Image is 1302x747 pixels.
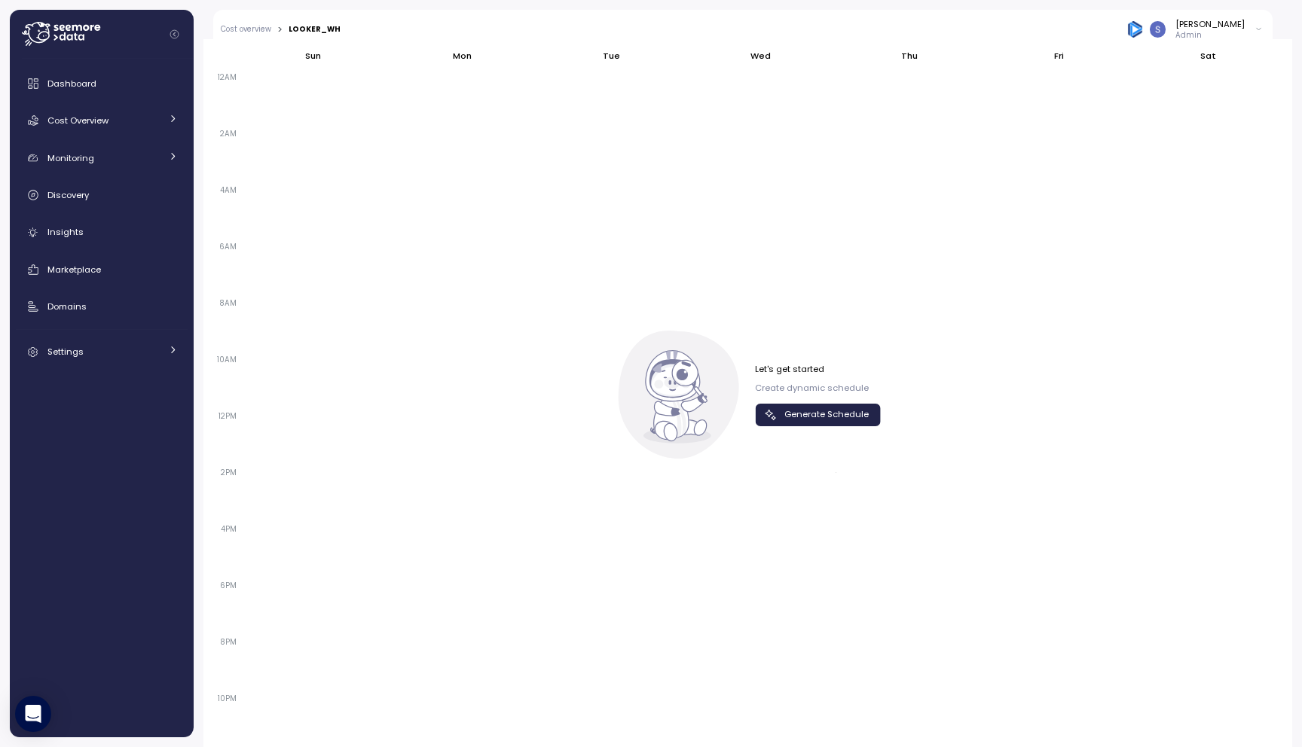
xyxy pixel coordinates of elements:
span: 12AM [214,72,240,82]
span: 4AM [216,185,240,195]
span: Insights [47,226,84,238]
div: Open Intercom Messenger [15,696,51,732]
span: 10AM [213,355,240,364]
button: Collapse navigation [165,29,184,40]
p: Wed [750,50,771,62]
p: Thu [901,50,918,62]
button: Fri [1047,42,1071,69]
p: Fri [1054,50,1064,62]
p: Create dynamic schedule [755,382,881,394]
p: Tue [603,50,620,62]
img: ACg8ocLCy7HMj59gwelRyEldAl2GQfy23E10ipDNf0SDYCnD3y85RA=s96-c [1150,21,1166,37]
span: Marketplace [47,264,101,276]
a: Cost overview [221,26,271,33]
span: 10PM [214,694,240,703]
p: Sat [1200,50,1216,62]
div: LOOKER_WH [289,26,341,33]
button: Tue [595,42,628,69]
span: 2AM [216,129,240,139]
span: 6AM [215,242,240,252]
span: 12PM [215,411,240,421]
a: Monitoring [16,143,188,173]
a: Domains [16,291,188,322]
a: Marketplace [16,255,188,285]
button: Wed [743,42,778,69]
button: Sat [1193,42,1224,69]
button: Sun [298,42,329,69]
a: Settings [16,337,188,367]
p: Admin [1175,30,1245,41]
img: 684936bde12995657316ed44.PNG [1127,21,1143,37]
button: Generate Schedule [755,404,881,425]
button: Thu [894,42,926,69]
span: Settings [47,346,84,358]
span: 8PM [216,637,240,647]
span: Monitoring [47,152,94,164]
a: Insights [16,218,188,248]
span: Cost Overview [47,114,108,127]
div: [PERSON_NAME] [1175,18,1245,30]
span: Dashboard [47,78,96,90]
span: 2PM [217,468,240,477]
a: Cost Overview [16,105,188,136]
span: 6PM [216,581,240,590]
a: Discovery [16,180,188,210]
span: 8AM [215,298,240,308]
a: Dashboard [16,69,188,99]
p: Sun [305,50,321,62]
p: Let's get started [755,363,881,375]
div: > [277,25,283,35]
span: Discovery [47,189,89,201]
span: Domains [47,300,87,313]
span: 4PM [217,524,240,534]
p: Mon [453,50,472,62]
span: Generate Schedule [784,404,869,425]
button: Mon [445,42,479,69]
